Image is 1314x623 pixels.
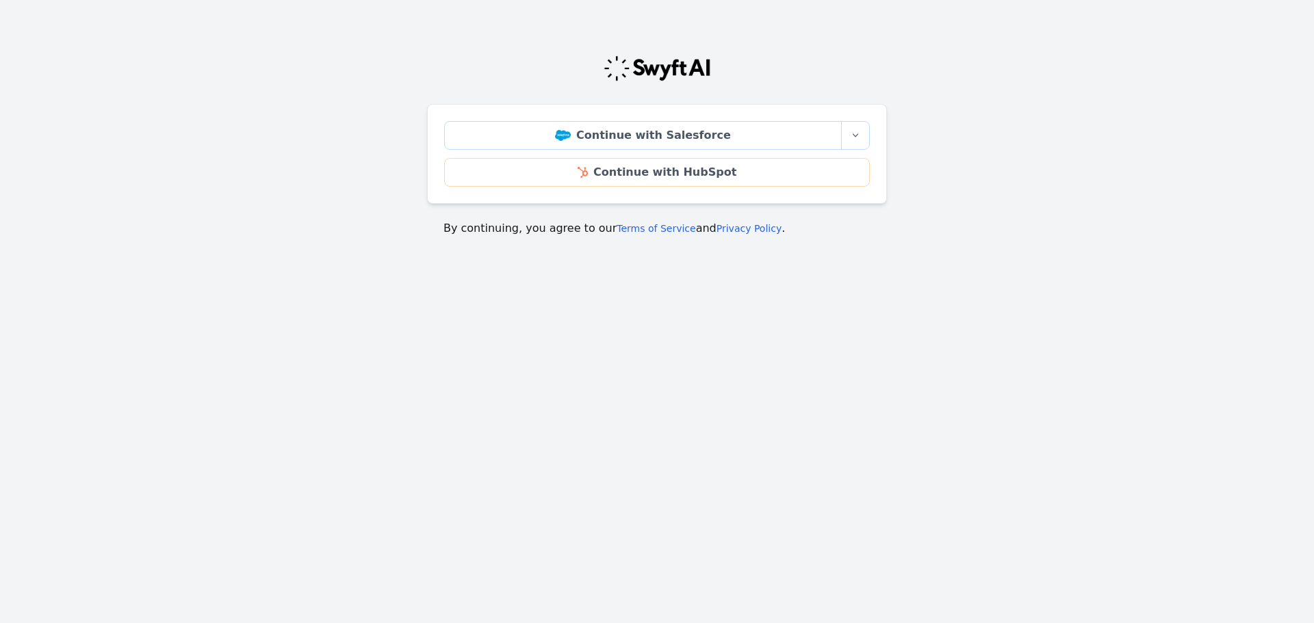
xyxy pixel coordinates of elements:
[578,167,588,178] img: HubSpot
[444,121,842,150] a: Continue with Salesforce
[444,158,870,187] a: Continue with HubSpot
[443,220,871,237] p: By continuing, you agree to our and .
[617,223,695,234] a: Terms of Service
[555,130,571,141] img: Salesforce
[717,223,782,234] a: Privacy Policy
[603,55,711,82] img: Swyft Logo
